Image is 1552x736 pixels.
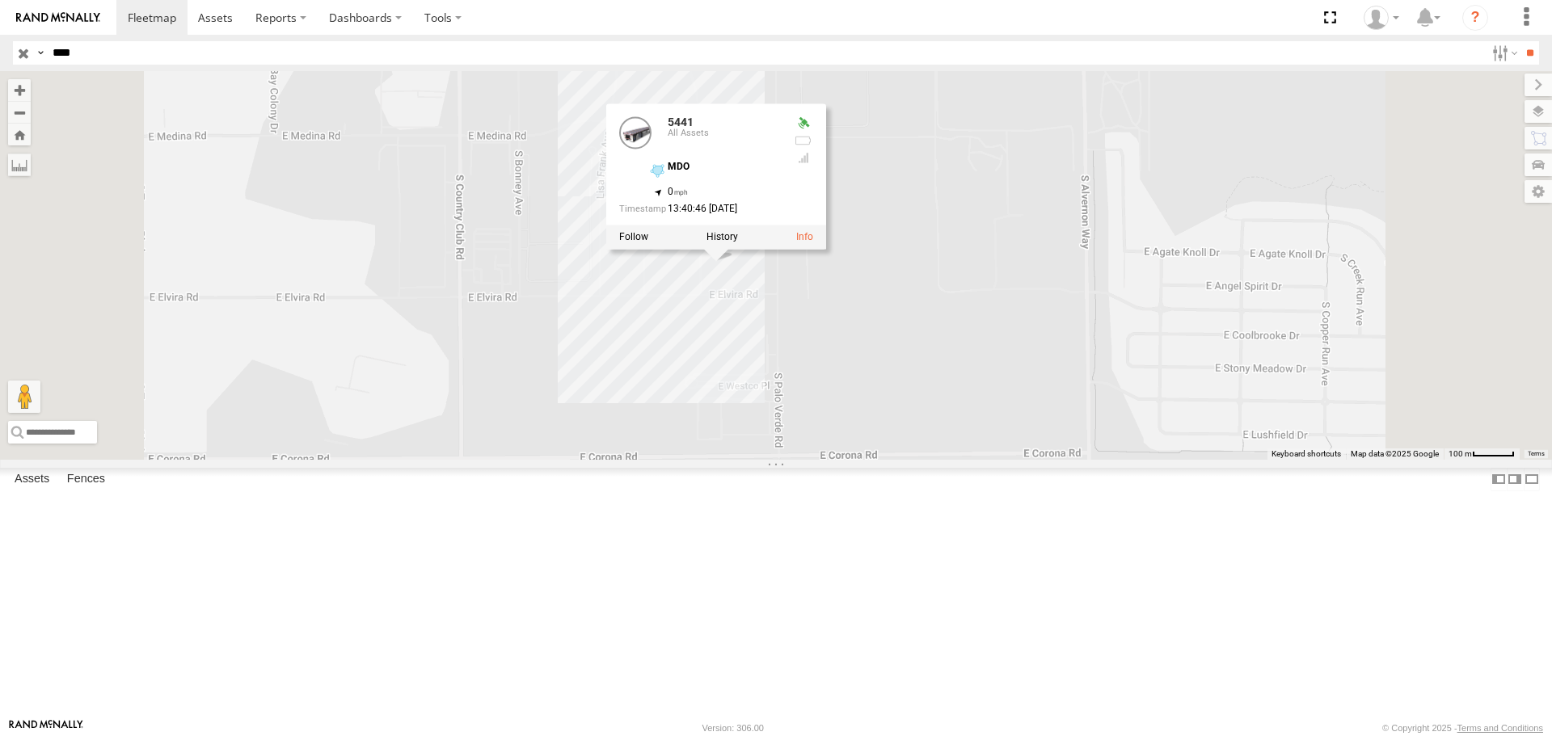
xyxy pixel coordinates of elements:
[59,469,113,491] label: Fences
[34,41,47,65] label: Search Query
[9,720,83,736] a: Visit our Website
[1525,180,1552,203] label: Map Settings
[794,117,813,130] div: Valid GPS Fix
[8,381,40,413] button: Drag Pegman onto the map to open Street View
[706,232,738,243] label: View Asset History
[619,117,652,149] a: View Asset Details
[1272,448,1341,460] button: Keyboard shortcuts
[668,187,688,198] span: 0
[1491,468,1507,491] label: Dock Summary Table to the Left
[796,232,813,243] a: View Asset Details
[1444,448,1520,460] button: Map Scale: 100 m per 49 pixels
[1382,723,1543,733] div: © Copyright 2025 -
[6,469,57,491] label: Assets
[1358,6,1405,30] div: Edward Espinoza
[668,162,781,173] div: MDO
[1457,723,1543,733] a: Terms and Conditions
[8,124,31,145] button: Zoom Home
[794,152,813,165] div: Last Event GSM Signal Strength
[8,154,31,176] label: Measure
[668,116,694,129] a: 5441
[1462,5,1488,31] i: ?
[794,135,813,148] div: No battery health information received from this device.
[668,129,781,139] div: All Assets
[1351,449,1439,458] span: Map data ©2025 Google
[16,12,100,23] img: rand-logo.svg
[8,101,31,124] button: Zoom out
[1486,41,1520,65] label: Search Filter Options
[702,723,764,733] div: Version: 306.00
[8,79,31,101] button: Zoom in
[619,204,781,215] div: Date/time of location update
[619,232,648,243] label: Realtime tracking of Asset
[1528,450,1545,456] a: Terms (opens in new tab)
[1449,449,1472,458] span: 100 m
[1524,468,1540,491] label: Hide Summary Table
[1507,468,1523,491] label: Dock Summary Table to the Right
